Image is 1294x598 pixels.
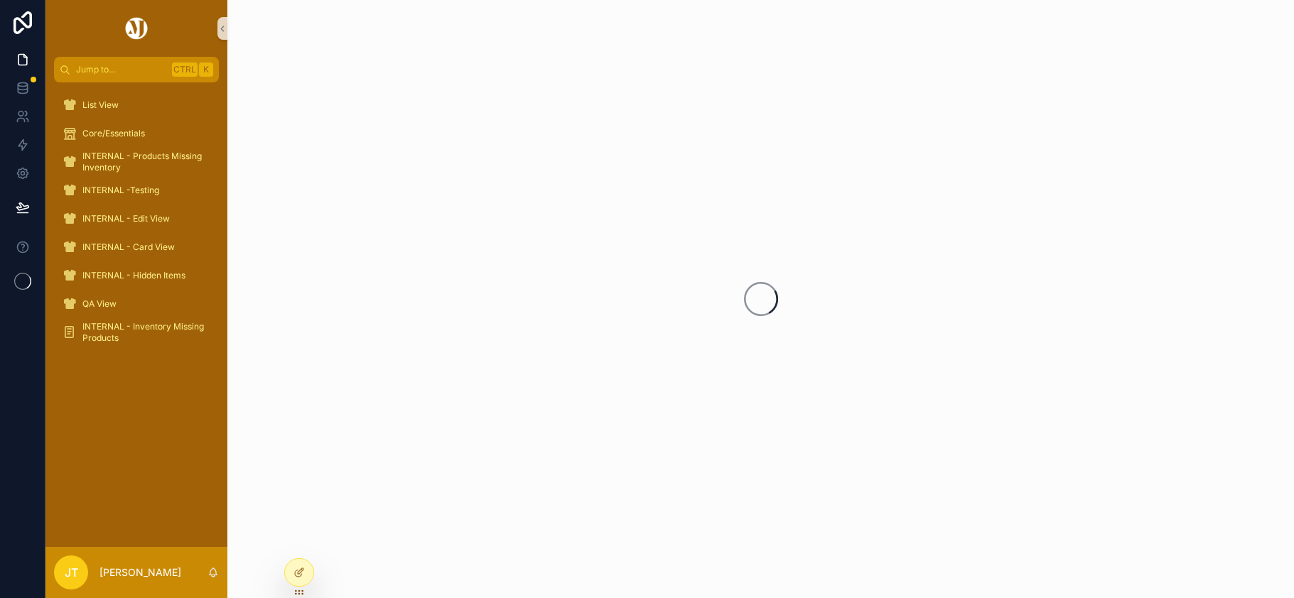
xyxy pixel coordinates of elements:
span: Ctrl [172,62,198,77]
a: Core/Essentials [54,121,219,146]
span: INTERNAL - Inventory Missing Products [82,321,205,344]
a: INTERNAL - Card View [54,234,219,260]
span: K [200,64,212,75]
a: INTERNAL - Products Missing Inventory [54,149,219,175]
span: JT [65,564,78,581]
span: Core/Essentials [82,128,145,139]
a: INTERNAL - Inventory Missing Products [54,320,219,345]
span: QA View [82,298,117,310]
div: scrollable content [45,82,227,364]
span: INTERNAL - Edit View [82,213,170,224]
p: [PERSON_NAME] [99,565,181,580]
a: INTERNAL -Testing [54,178,219,203]
button: Jump to...CtrlK [54,57,219,82]
span: INTERNAL -Testing [82,185,159,196]
a: INTERNAL - Hidden Items [54,263,219,288]
img: App logo [123,17,150,40]
span: Jump to... [76,64,166,75]
span: INTERNAL - Hidden Items [82,270,185,281]
a: QA View [54,291,219,317]
span: INTERNAL - Card View [82,241,175,253]
span: INTERNAL - Products Missing Inventory [82,151,205,173]
a: INTERNAL - Edit View [54,206,219,232]
a: List View [54,92,219,118]
span: List View [82,99,119,111]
